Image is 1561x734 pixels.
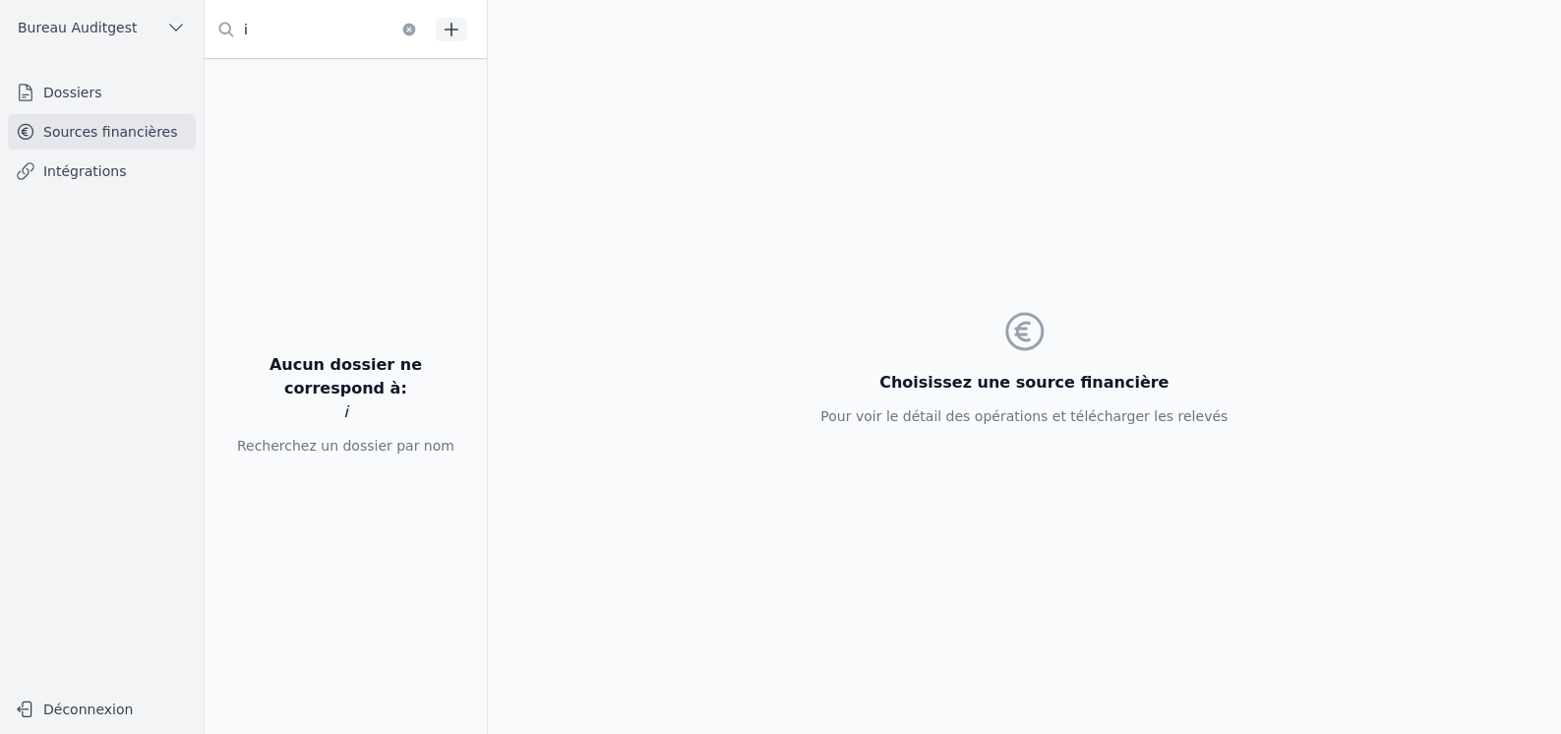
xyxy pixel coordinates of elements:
span: i [343,402,347,421]
span: Bureau Auditgest [18,18,137,37]
input: Filtrer par dossier... [205,12,429,47]
h3: Choisissez une source financière [820,371,1228,395]
button: Déconnexion [8,694,196,725]
a: Sources financières [8,114,196,150]
a: Dossiers [8,75,196,110]
p: Recherchez un dossier par nom [220,436,471,456]
a: Intégrations [8,153,196,189]
button: Bureau Auditgest [8,12,196,43]
p: Pour voir le détail des opérations et télécharger les relevés [820,406,1228,426]
h3: Aucun dossier ne correspond à: [220,353,471,424]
